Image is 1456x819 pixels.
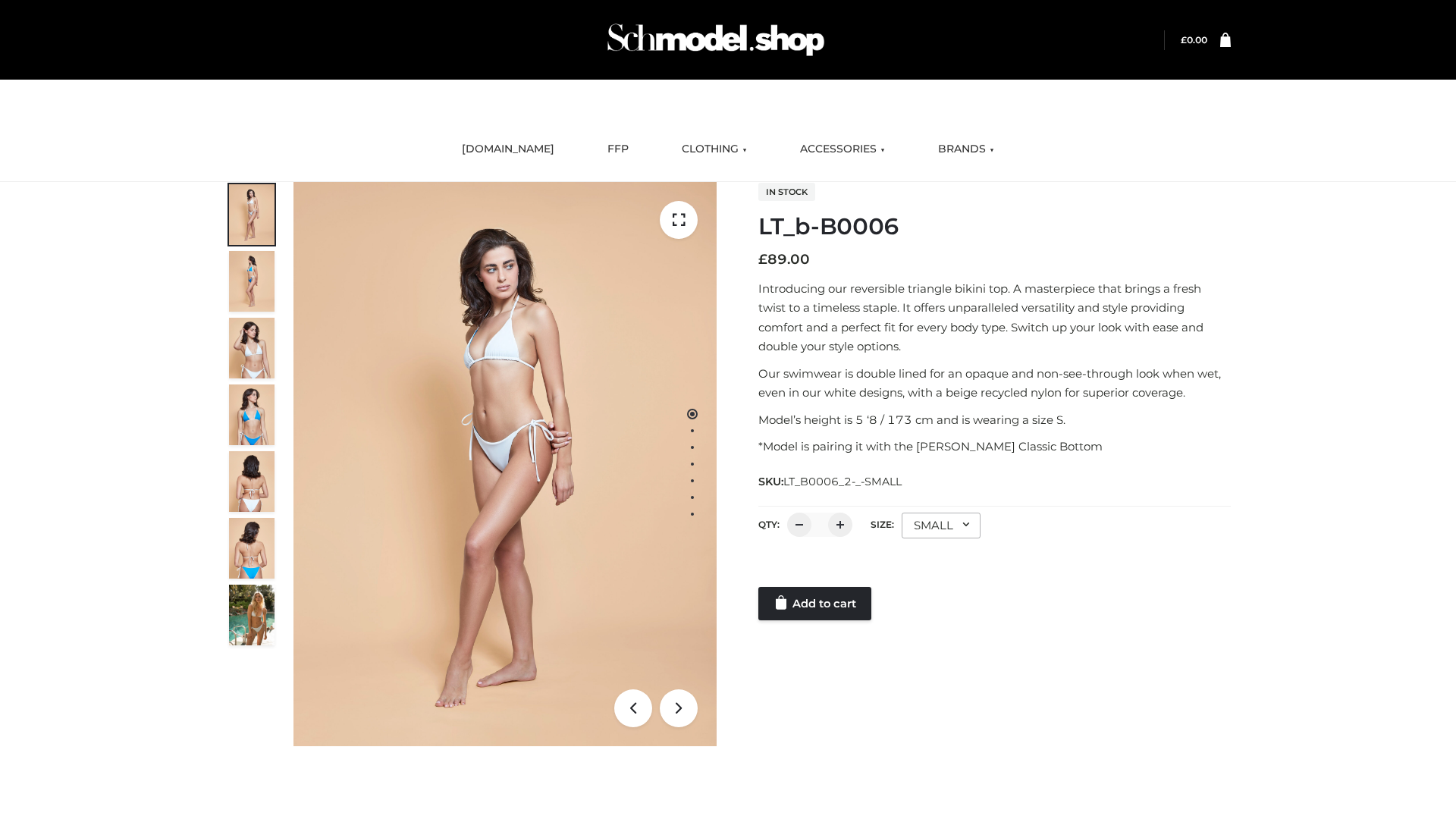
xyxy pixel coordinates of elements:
[758,279,1231,356] p: Introducing our reversible triangle bikini top. A masterpiece that brings a fresh twist to a time...
[229,518,275,579] img: ArielClassicBikiniTop_CloudNine_AzureSky_OW114ECO_8-scaled.jpg
[602,10,830,70] img: Schmodel Admin 964
[229,251,275,312] img: ArielClassicBikiniTop_CloudNine_AzureSky_OW114ECO_2-scaled.jpg
[229,384,275,445] img: ArielClassicBikiniTop_CloudNine_AzureSky_OW114ECO_4-scaled.jpg
[758,437,1231,457] p: *Model is pairing it with the [PERSON_NAME] Classic Bottom
[758,251,767,268] span: £
[229,585,275,645] img: Arieltop_CloudNine_AzureSky2.jpg
[596,133,640,166] a: FFP
[229,318,275,378] img: ArielClassicBikiniTop_CloudNine_AzureSky_OW114ECO_3-scaled.jpg
[1181,34,1207,45] bdi: 0.00
[758,519,780,530] label: QTY:
[229,451,275,512] img: ArielClassicBikiniTop_CloudNine_AzureSky_OW114ECO_7-scaled.jpg
[1181,34,1207,45] a: £0.00
[670,133,758,166] a: CLOTHING
[758,410,1231,430] p: Model’s height is 5 ‘8 / 173 cm and is wearing a size S.
[758,251,810,268] bdi: 89.00
[902,513,981,538] div: SMALL
[758,472,903,491] span: SKU:
[927,133,1006,166] a: BRANDS
[758,183,815,201] span: In stock
[1181,34,1187,45] span: £
[758,587,871,620] a: Add to cart
[758,213,1231,240] h1: LT_b-B0006
[871,519,894,530] label: Size:
[758,364,1231,403] p: Our swimwear is double lined for an opaque and non-see-through look when wet, even in our white d...
[293,182,717,746] img: ArielClassicBikiniTop_CloudNine_AzureSky_OW114ECO_1
[229,184,275,245] img: ArielClassicBikiniTop_CloudNine_AzureSky_OW114ECO_1-scaled.jpg
[783,475,902,488] span: LT_B0006_2-_-SMALL
[789,133,896,166] a: ACCESSORIES
[450,133,566,166] a: [DOMAIN_NAME]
